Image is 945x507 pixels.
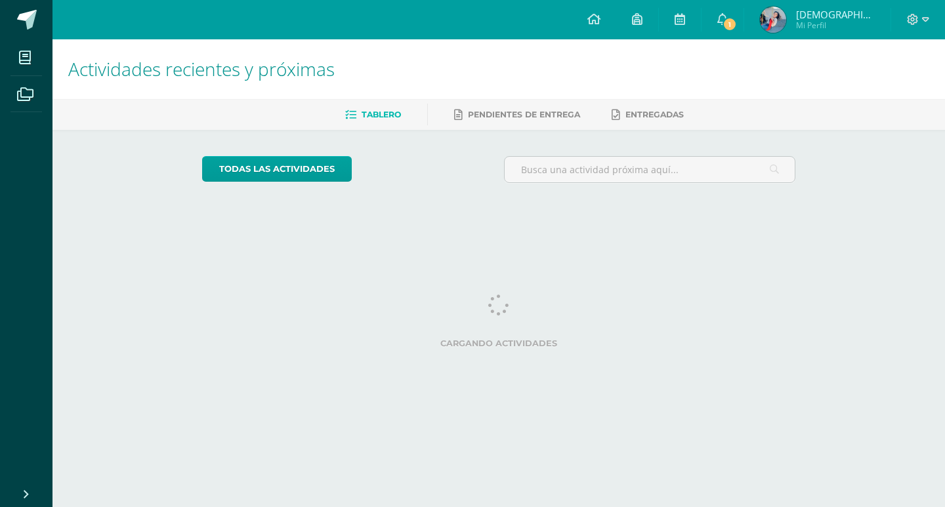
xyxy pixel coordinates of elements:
span: Tablero [362,110,401,119]
label: Cargando actividades [202,338,796,348]
span: Entregadas [625,110,684,119]
span: Pendientes de entrega [468,110,580,119]
a: Pendientes de entrega [454,104,580,125]
span: [DEMOGRAPHIC_DATA][PERSON_NAME] [796,8,875,21]
img: 0ee8804345f3dca563946464515d66c0.png [760,7,786,33]
span: Mi Perfil [796,20,875,31]
input: Busca una actividad próxima aquí... [505,157,795,182]
span: 1 [723,17,737,31]
a: todas las Actividades [202,156,352,182]
a: Entregadas [612,104,684,125]
span: Actividades recientes y próximas [68,56,335,81]
a: Tablero [345,104,401,125]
